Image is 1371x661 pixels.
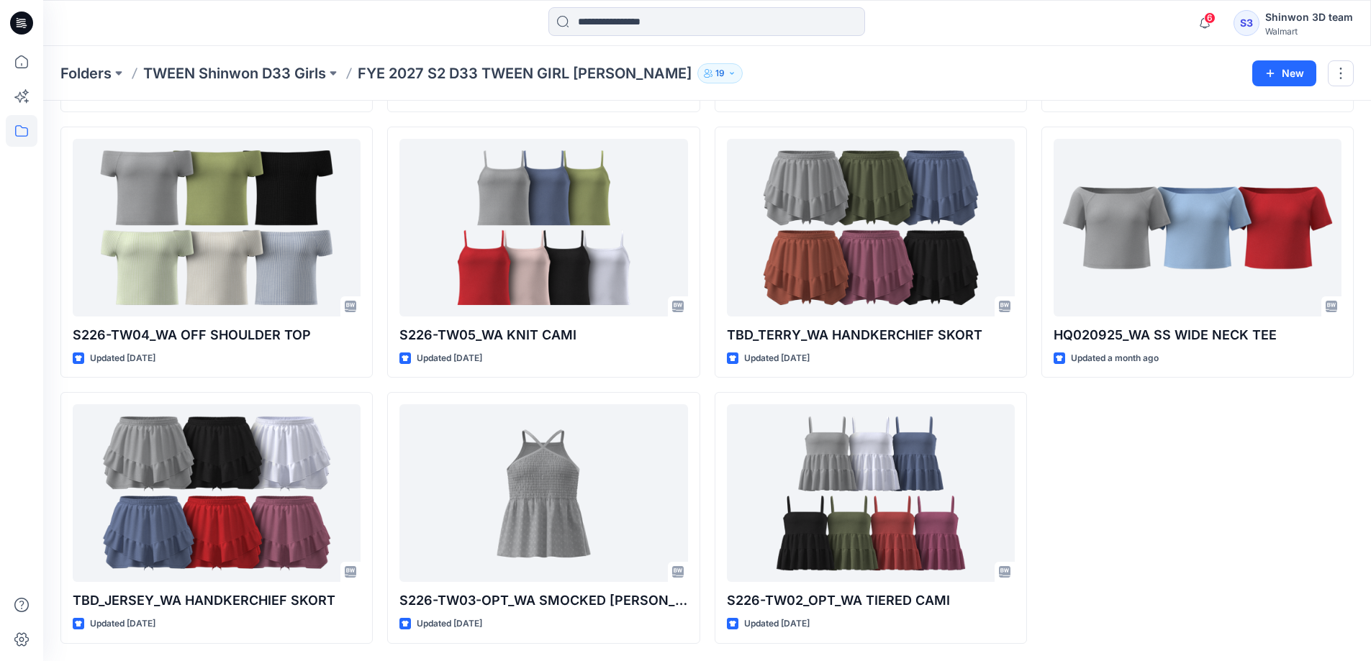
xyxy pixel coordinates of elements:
[1265,9,1353,26] div: Shinwon 3D team
[1204,12,1216,24] span: 6
[715,65,725,81] p: 19
[399,139,687,316] a: S226-TW05_WA KNIT CAMI
[90,616,155,632] p: Updated [DATE]
[417,351,482,366] p: Updated [DATE]
[399,404,687,582] a: S226-TW03-OPT_WA SMOCKED HALTER CAMI
[727,404,1015,582] a: S226-TW02_OPT_WA TIERED CAMI
[1054,325,1341,345] p: HQ020925_WA SS WIDE NECK TEE
[727,591,1015,611] p: S226-TW02_OPT_WA TIERED CAMI
[358,63,692,83] p: FYE 2027 S2 D33 TWEEN GIRL [PERSON_NAME]
[727,139,1015,316] a: TBD_TERRY_WA HANDKERCHIEF SKORT
[143,63,326,83] a: TWEEN Shinwon D33 Girls
[744,616,810,632] p: Updated [DATE]
[1234,10,1259,36] div: S3
[1071,351,1159,366] p: Updated a month ago
[727,325,1015,345] p: TBD_TERRY_WA HANDKERCHIEF SKORT
[1252,60,1316,86] button: New
[60,63,112,83] a: Folders
[73,139,361,316] a: S226-TW04_WA OFF SHOULDER TOP
[1054,139,1341,316] a: HQ020925_WA SS WIDE NECK TEE
[417,616,482,632] p: Updated [DATE]
[73,404,361,582] a: TBD_JERSEY_WA HANDKERCHIEF SKORT
[90,351,155,366] p: Updated [DATE]
[697,63,743,83] button: 19
[399,325,687,345] p: S226-TW05_WA KNIT CAMI
[73,591,361,611] p: TBD_JERSEY_WA HANDKERCHIEF SKORT
[399,591,687,611] p: S226-TW03-OPT_WA SMOCKED [PERSON_NAME]
[744,351,810,366] p: Updated [DATE]
[1265,26,1353,37] div: Walmart
[73,325,361,345] p: S226-TW04_WA OFF SHOULDER TOP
